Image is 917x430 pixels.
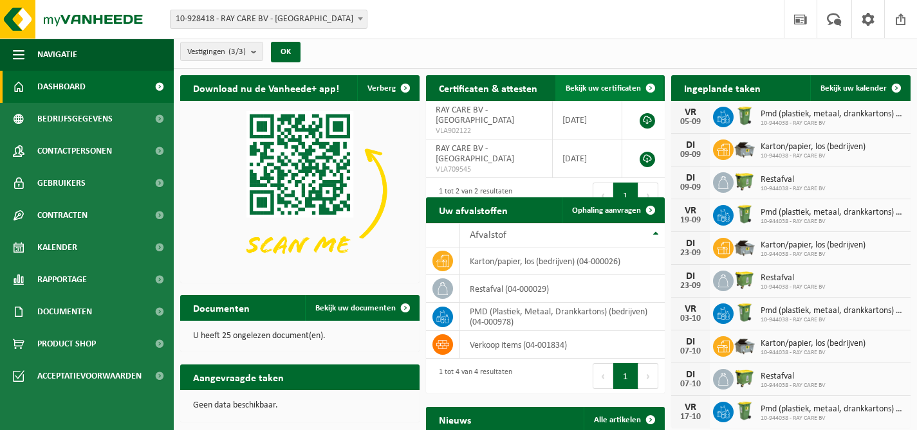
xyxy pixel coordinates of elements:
[460,247,665,275] td: karton/papier, los (bedrijven) (04-000026)
[678,314,703,323] div: 03-10
[228,48,246,56] count: (3/3)
[820,84,887,93] span: Bekijk uw kalender
[734,269,755,291] img: WB-1100-HPE-GN-50
[678,173,703,183] div: DI
[436,126,543,136] span: VLA902122
[460,275,665,303] td: restafval (04-000029)
[37,39,77,71] span: Navigatie
[761,316,904,324] span: 10-944038 - RAY CARE BV
[678,216,703,225] div: 19-09
[761,251,866,258] span: 10-944038 - RAY CARE BV
[37,360,142,392] span: Acceptatievoorwaarden
[37,167,86,199] span: Gebruikers
[734,334,755,356] img: WB-5000-GAL-GY-01
[678,140,703,150] div: DI
[678,118,703,127] div: 05-09
[37,103,113,135] span: Bedrijfsgegevens
[171,10,367,28] span: 10-928418 - RAY CARE BV - GENT
[193,332,407,341] p: U heeft 25 ongelezen document(en).
[678,107,703,118] div: VR
[678,249,703,258] div: 23-09
[426,75,550,100] h2: Certificaten & attesten
[436,105,514,125] span: RAY CARE BV - [GEOGRAPHIC_DATA]
[761,349,866,357] span: 10-944038 - RAY CARE BV
[613,363,638,389] button: 1
[761,152,866,160] span: 10-944038 - RAY CARE BV
[37,328,96,360] span: Product Shop
[761,120,904,127] span: 10-944038 - RAY CARE BV
[638,363,658,389] button: Next
[432,181,512,210] div: 1 tot 2 van 2 resultaten
[761,273,826,283] span: Restafval
[678,304,703,314] div: VR
[357,75,418,101] button: Verberg
[436,165,543,175] span: VLA709545
[315,304,396,312] span: Bekijk uw documenten
[678,183,703,192] div: 09-09
[734,138,755,159] img: WB-5000-GAL-GY-01
[761,208,904,218] span: Pmd (plastiek, metaal, drankkartons) (bedrijven)
[734,236,755,258] img: WB-5000-GAL-GY-01
[562,197,663,223] a: Ophaling aanvragen
[678,370,703,380] div: DI
[678,337,703,347] div: DI
[305,295,418,321] a: Bekijk uw documenten
[470,230,506,240] span: Afvalstof
[37,296,92,328] span: Documenten
[678,206,703,216] div: VR
[432,362,512,390] div: 1 tot 4 van 4 resultaten
[678,271,703,282] div: DI
[593,363,613,389] button: Previous
[180,75,352,100] h2: Download nu de Vanheede+ app!
[734,367,755,389] img: WB-1100-HPE-GN-50
[761,185,826,193] span: 10-944038 - RAY CARE BV
[761,175,826,185] span: Restafval
[170,10,367,29] span: 10-928418 - RAY CARE BV - GENT
[671,75,773,100] h2: Ingeplande taken
[180,101,420,280] img: Download de VHEPlus App
[37,71,86,103] span: Dashboard
[367,84,396,93] span: Verberg
[555,75,663,101] a: Bekijk uw certificaten
[37,135,112,167] span: Contactpersonen
[678,402,703,413] div: VR
[593,183,613,208] button: Previous
[613,183,638,208] button: 1
[761,415,904,422] span: 10-944038 - RAY CARE BV
[553,101,622,139] td: [DATE]
[761,142,866,152] span: Karton/papier, los (bedrijven)
[271,42,301,62] button: OK
[734,105,755,127] img: WB-0240-HPE-GN-50
[761,218,904,226] span: 10-944038 - RAY CARE BV
[572,206,641,215] span: Ophaling aanvragen
[734,203,755,225] img: WB-0240-HPE-GN-50
[566,84,641,93] span: Bekijk uw certificaten
[734,170,755,192] img: WB-1100-HPE-GN-50
[761,339,866,349] span: Karton/papier, los (bedrijven)
[734,301,755,323] img: WB-0240-HPE-GN-50
[761,240,866,251] span: Karton/papier, los (bedrijven)
[553,139,622,178] td: [DATE]
[638,183,658,208] button: Next
[460,303,665,331] td: PMD (Plastiek, Metaal, Drankkartons) (bedrijven) (04-000978)
[761,404,904,415] span: Pmd (plastiek, metaal, drankkartons) (bedrijven)
[436,144,514,164] span: RAY CARE BV - [GEOGRAPHIC_DATA]
[761,382,826,390] span: 10-944038 - RAY CARE BV
[180,295,263,320] h2: Documenten
[678,238,703,249] div: DI
[460,331,665,359] td: verkoop items (04-001834)
[761,306,904,316] span: Pmd (plastiek, metaal, drankkartons) (bedrijven)
[193,401,407,410] p: Geen data beschikbaar.
[678,413,703,422] div: 17-10
[180,42,263,61] button: Vestigingen(3/3)
[187,42,246,62] span: Vestigingen
[37,231,77,264] span: Kalender
[734,400,755,422] img: WB-0240-HPE-GN-50
[426,197,521,222] h2: Uw afvalstoffen
[37,264,87,296] span: Rapportage
[678,150,703,159] div: 09-09
[761,109,904,120] span: Pmd (plastiek, metaal, drankkartons) (bedrijven)
[761,283,826,291] span: 10-944038 - RAY CARE BV
[180,364,297,390] h2: Aangevraagde taken
[678,282,703,291] div: 23-09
